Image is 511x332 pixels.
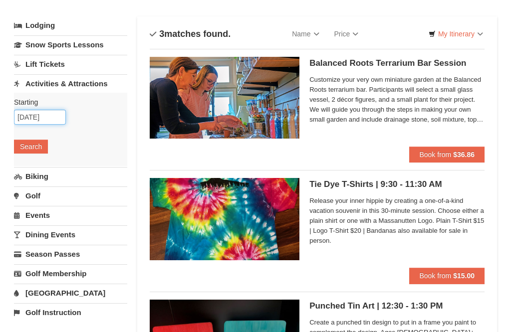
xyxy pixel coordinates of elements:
a: Golf Membership [14,264,127,283]
button: Book from $15.00 [409,268,485,284]
a: My Itinerary [422,26,490,41]
strong: $36.86 [453,151,475,159]
span: Customize your very own miniature garden at the Balanced Roots terrarium bar. Participants will s... [309,75,485,125]
img: 6619869-1512-3c4c33a7.png [150,178,299,260]
label: Starting [14,97,120,107]
a: Snow Sports Lessons [14,35,127,54]
a: Biking [14,167,127,185]
span: 3 [159,29,164,39]
img: 18871151-30-393e4332.jpg [150,57,299,139]
a: Activities & Attractions [14,74,127,93]
span: Book from [419,151,451,159]
h5: Tie Dye T-Shirts | 9:30 - 11:30 AM [309,179,485,189]
strong: $15.00 [453,272,475,280]
span: Release your inner hippie by creating a one-of-a-kind vacation souvenir in this 30-minute session... [309,196,485,246]
a: Events [14,206,127,224]
h4: matches found. [150,29,231,39]
a: Name [284,24,326,44]
a: Lift Tickets [14,55,127,73]
button: Book from $36.86 [409,147,485,163]
button: Search [14,140,48,154]
a: Golf [14,186,127,205]
a: Price [327,24,366,44]
h5: Balanced Roots Terrarium Bar Session [309,58,485,68]
a: Dining Events [14,225,127,244]
a: [GEOGRAPHIC_DATA] [14,284,127,302]
a: Season Passes [14,245,127,263]
a: Golf Instruction [14,303,127,322]
span: Book from [419,272,451,280]
a: Lodging [14,16,127,34]
h5: Punched Tin Art | 12:30 - 1:30 PM [309,301,485,311]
